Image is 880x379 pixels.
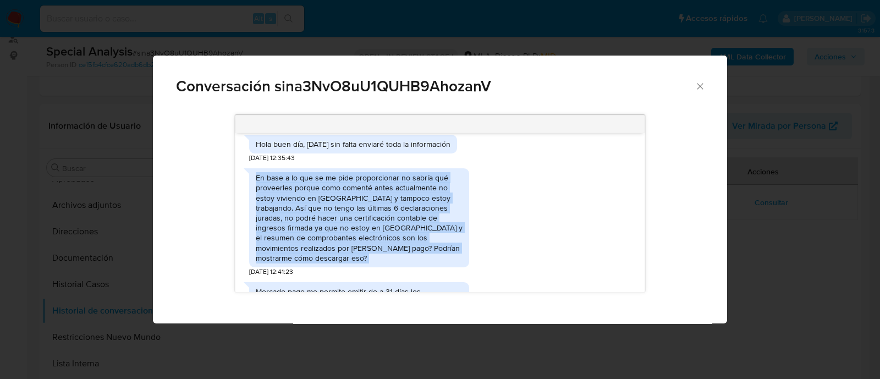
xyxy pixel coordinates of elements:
span: [DATE] 12:41:23 [249,267,293,277]
div: En base a lo que se me pide proporcionar no sabría qué proveerles porque como comenté antes actua... [256,173,463,263]
span: [DATE] 12:35:43 [249,153,295,163]
button: Cerrar [695,81,705,91]
span: Conversación sina3NvO8uU1QUHB9AhozanV [176,79,695,94]
div: Hola buen día, [DATE] sin falta enviaré toda la información [256,139,450,149]
div: Mercado pago me permite emitir de a 31 días los comprobantes de pago, necesitan que descargue tod... [256,287,463,317]
div: Comunicación [153,56,727,324]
